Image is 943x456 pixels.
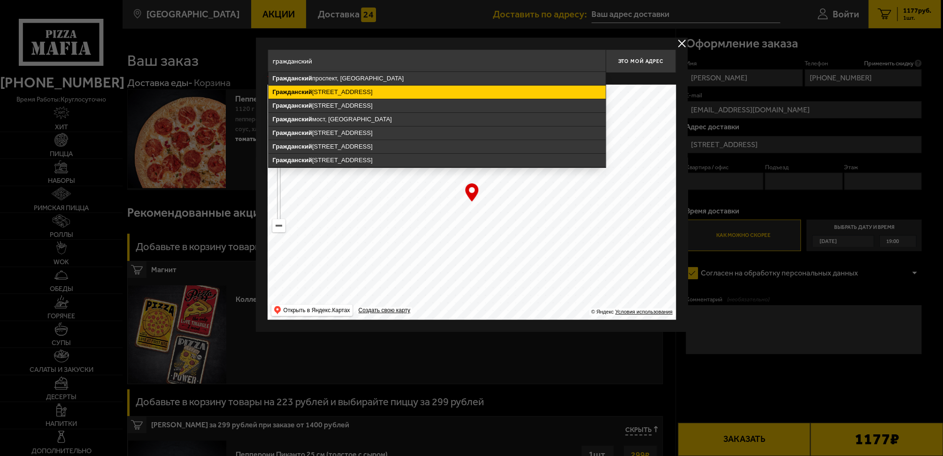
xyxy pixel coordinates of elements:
[268,126,606,140] ymaps: [STREET_ADDRESS]
[273,129,312,136] ymaps: Гражданский
[606,49,676,73] button: Это мой адрес
[268,75,400,83] p: Укажите дом на карте или в поле ввода
[356,307,412,314] a: Создать свою карту
[268,72,606,85] ymaps: проспект, [GEOGRAPHIC_DATA]
[268,140,606,153] ymaps: [STREET_ADDRESS]
[268,99,606,112] ymaps: [STREET_ADDRESS]
[273,157,312,164] ymaps: Гражданский
[273,102,312,109] ymaps: Гражданский
[268,154,606,167] ymaps: [STREET_ADDRESS]
[268,86,606,99] ymaps: [STREET_ADDRESS]
[273,116,312,123] ymaps: Гражданский
[284,305,350,316] ymaps: Открыть в Яндекс.Картах
[268,113,606,126] ymaps: мост, [GEOGRAPHIC_DATA]
[273,75,312,82] ymaps: Гражданский
[618,58,663,64] span: Это мой адрес
[615,309,672,314] a: Условия использования
[676,38,688,49] button: delivery type
[273,143,312,150] ymaps: Гражданский
[273,88,312,95] ymaps: Гражданский
[271,305,353,316] ymaps: Открыть в Яндекс.Картах
[591,309,613,314] ymaps: © Яндекс
[268,49,606,73] input: Введите адрес доставки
